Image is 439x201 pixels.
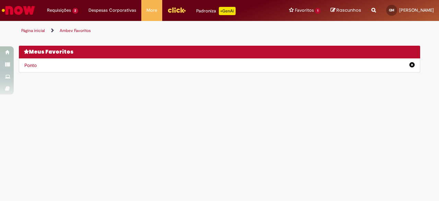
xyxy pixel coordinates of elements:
[399,7,434,13] span: [PERSON_NAME]
[21,28,45,33] a: Página inicial
[295,7,314,14] span: Favoritos
[88,7,136,14] span: Despesas Corporativas
[167,5,186,15] img: click_logo_yellow_360x200.png
[219,7,236,15] p: +GenAi
[72,8,78,14] span: 2
[331,7,361,14] a: Rascunhos
[29,48,73,55] span: Meus Favoritos
[24,62,37,68] a: Ponto
[47,7,71,14] span: Requisições
[19,24,420,37] ul: Trilhas de página
[389,8,394,12] span: GM
[60,28,91,33] a: Ambev Favoritos
[146,7,157,14] span: More
[336,7,361,13] span: Rascunhos
[315,8,320,14] span: 1
[196,7,236,15] div: Padroniza
[1,3,36,17] img: ServiceNow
